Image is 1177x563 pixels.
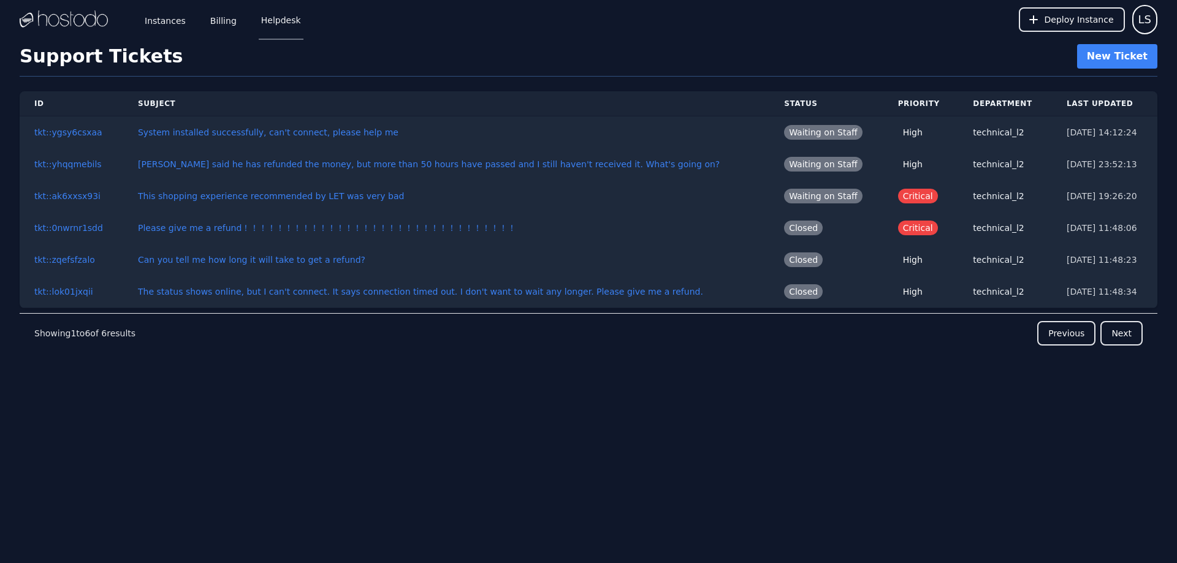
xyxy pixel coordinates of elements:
span: Closed [784,284,823,299]
span: 6 [85,328,90,338]
a: tkt::ak6xxsx93i [34,191,101,201]
span: Deploy Instance [1045,13,1114,26]
a: tkt::ygsy6csxaa [34,127,102,137]
div: [DATE] 14:12:24 [1067,126,1143,138]
th: Last Updated [1052,91,1157,116]
a: tkt::lok01jxqii [34,287,93,297]
span: Closed [784,252,823,267]
img: Logo [20,10,108,29]
a: System installed successfully, can't connect, please help me [138,127,398,137]
button: User menu [1132,5,1157,34]
span: Critical [898,221,938,235]
div: [DATE] 11:48:06 [1067,222,1143,234]
span: High [898,125,928,140]
span: Closed [784,221,823,235]
a: Please give me a refund！！！！！！！！！！！！！！！！！！！！！！！！！！！！！！！！ [138,223,516,233]
span: 1 [70,328,76,338]
div: [DATE] 11:48:23 [1067,254,1143,266]
a: The status shows online, but I can't connect. It says connection timed out. I don't want to wait ... [138,287,703,297]
th: Subject [123,91,769,116]
button: Next [1100,321,1143,346]
div: [DATE] 19:26:20 [1067,190,1143,202]
th: Priority [883,91,959,116]
div: technical_l2 [973,222,1037,234]
a: New Ticket [1077,44,1157,69]
div: technical_l2 [973,190,1037,202]
span: Critical [898,189,938,203]
span: LS [1138,11,1151,28]
th: Status [769,91,883,116]
p: Showing to of results [34,327,135,339]
a: tkt::0nwrnr1sdd [34,223,103,233]
span: 6 [101,328,107,338]
th: ID [20,91,123,116]
span: High [898,252,928,267]
th: Department [958,91,1052,116]
a: [PERSON_NAME] said he has refunded the money, but more than 50 hours have passed and I still have... [138,159,720,169]
span: Waiting on Staff [784,157,863,172]
button: Previous [1037,321,1095,346]
div: technical_l2 [973,126,1037,138]
span: Waiting on Staff [784,125,863,140]
span: Waiting on Staff [784,189,863,203]
nav: Pagination [20,313,1157,353]
a: tkt::yhqqmebils [34,159,102,169]
span: High [898,284,928,299]
button: Deploy Instance [1019,7,1125,32]
a: This shopping experience recommended by LET was very bad [138,191,404,201]
div: technical_l2 [973,285,1037,298]
a: tkt::zqefsfzalo [34,255,95,265]
div: technical_l2 [973,158,1037,170]
span: High [898,157,928,172]
div: technical_l2 [973,254,1037,266]
a: Can you tell me how long it will take to get a refund? [138,255,365,265]
div: [DATE] 23:52:13 [1067,158,1143,170]
h1: Support Tickets [20,45,183,67]
div: [DATE] 11:48:34 [1067,285,1143,298]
